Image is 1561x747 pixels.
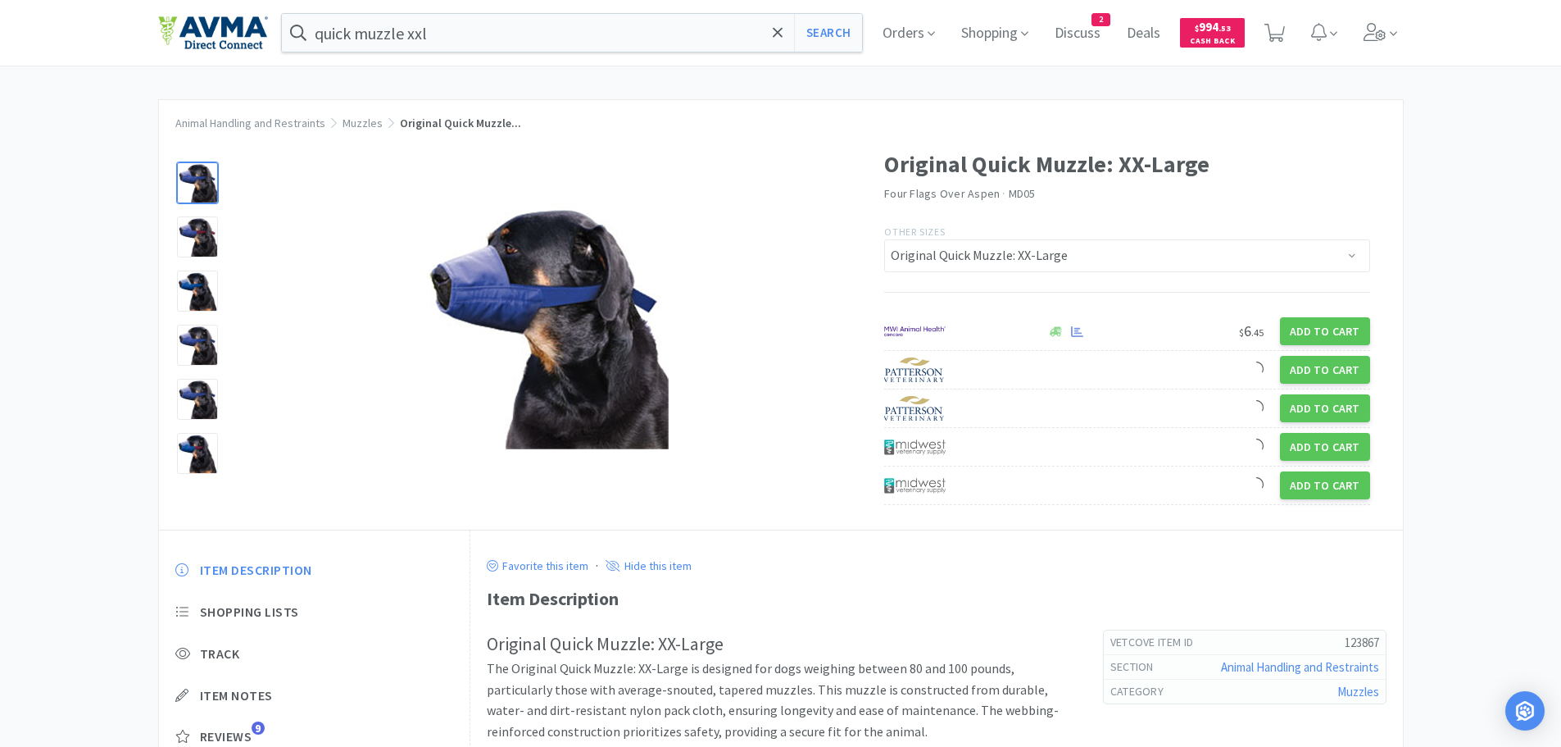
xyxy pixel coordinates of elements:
[423,203,669,449] img: 2f4e64bf1fe040f285a64244734cfec2_125136.png
[1218,23,1231,34] span: . 53
[1110,659,1167,676] h6: Section
[1190,37,1235,48] span: Cash Back
[1110,684,1177,700] h6: Category
[884,358,946,382] img: f5e969b455434c6296c6d81ef179fa71_3.png
[200,562,312,579] span: Item Description
[1221,659,1379,675] a: Animal Handling and Restraints
[200,687,273,704] span: Item Notes
[343,116,383,130] a: Muzzles
[1239,321,1264,340] span: 6
[884,146,1370,183] h1: Original Quick Muzzle: XX-Large
[487,630,1070,658] h2: Original Quick Muzzle: XX-Large
[487,658,1070,742] p: The Original Quick Muzzle: XX-Large is designed for dogs weighing between 80 and 100 pounds, part...
[884,435,946,459] img: 4dd14cff54a648ac9e977f0c5da9bc2e_5.png
[1280,471,1370,499] button: Add to Cart
[1280,317,1370,345] button: Add to Cart
[200,645,240,663] span: Track
[400,116,521,130] span: Original Quick Muzzle...
[1280,433,1370,461] button: Add to Cart
[1251,326,1264,339] span: . 45
[1337,684,1379,699] a: Muzzles
[1280,356,1370,384] button: Add to Cart
[1280,394,1370,422] button: Add to Cart
[884,396,946,421] img: f5e969b455434c6296c6d81ef179fa71_3.png
[884,186,1000,201] a: Four Flags Over Aspen
[1009,186,1036,201] span: MD05
[884,473,946,498] img: 4dd14cff54a648ac9e977f0c5da9bc2e_5.png
[1180,11,1245,55] a: $994.53Cash Back
[884,319,946,344] img: f6b2451649754179b5b4e0c70c3f7cb0_2.png
[282,14,863,52] input: Search by item, sku, manufacturer, ingredient, size...
[158,16,268,50] img: e4e33dab9f054f5782a47901c742baa9_102.png
[1092,14,1109,25] span: 2
[252,722,265,735] span: 9
[620,558,692,573] p: Hide this item
[596,555,598,576] div: ·
[498,558,588,573] p: Favorite this item
[884,224,1370,239] p: Other Sizes
[487,585,1386,613] div: Item Description
[1505,691,1545,731] div: Open Intercom Messenger
[175,116,325,130] a: Animal Handling and Restraints
[1239,326,1244,339] span: $
[1002,186,1005,201] span: ·
[200,728,252,745] span: Reviews
[1048,26,1107,41] a: Discuss2
[200,604,299,621] span: Shopping Lists
[1206,634,1378,651] h5: 123867
[1195,23,1199,34] span: $
[794,14,862,52] button: Search
[1120,26,1167,41] a: Deals
[1195,19,1231,34] span: 994
[1110,635,1207,651] h6: Vetcove Item Id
